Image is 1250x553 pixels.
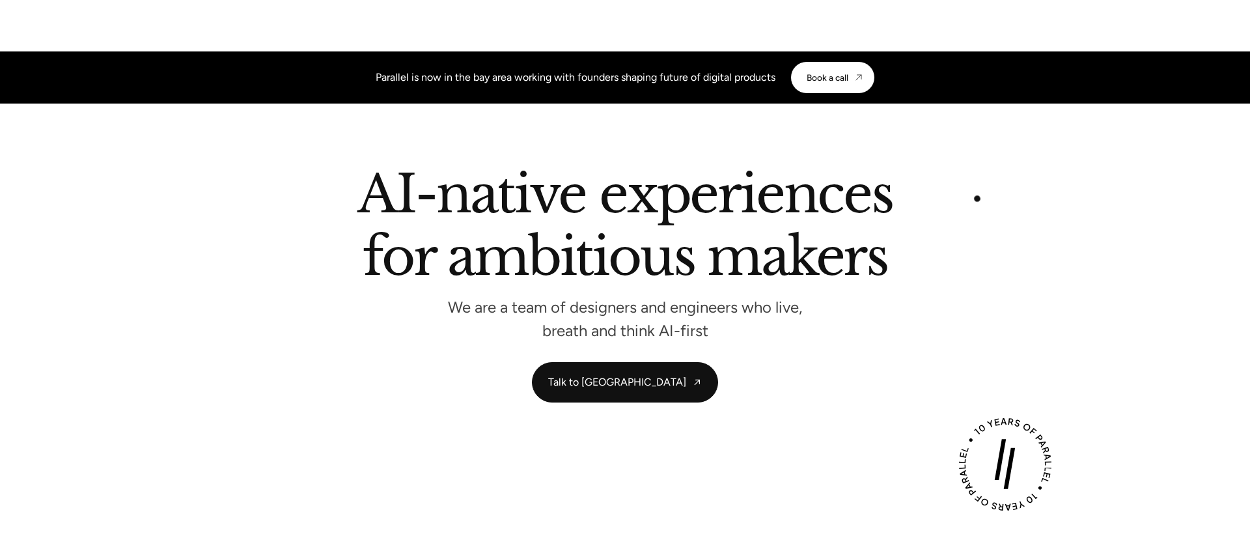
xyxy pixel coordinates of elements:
[430,302,820,336] p: We are a team of designers and engineers who live, breath and think AI-first
[854,72,864,83] img: CTA arrow image
[254,169,996,288] h2: AI-native experiences for ambitious makers
[807,72,848,83] div: Book a call
[791,62,874,93] a: Book a call
[376,70,775,85] div: Parallel is now in the bay area working with founders shaping future of digital products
